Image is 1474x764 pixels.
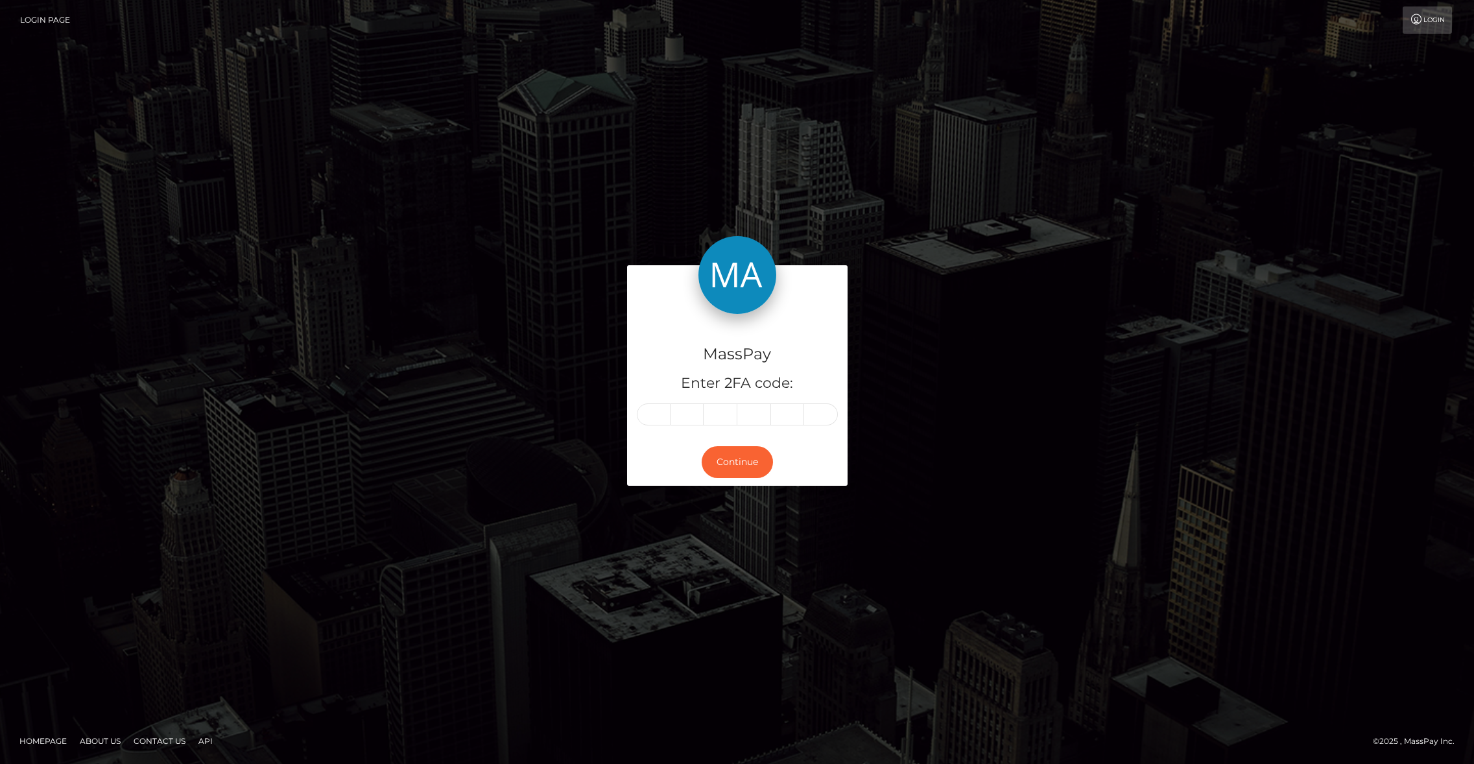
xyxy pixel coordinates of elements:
[20,6,70,34] a: Login Page
[702,446,773,478] button: Continue
[1373,734,1464,748] div: © 2025 , MassPay Inc.
[698,236,776,314] img: MassPay
[193,731,218,751] a: API
[637,343,838,366] h4: MassPay
[14,731,72,751] a: Homepage
[128,731,191,751] a: Contact Us
[75,731,126,751] a: About Us
[637,374,838,394] h5: Enter 2FA code:
[1403,6,1452,34] a: Login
